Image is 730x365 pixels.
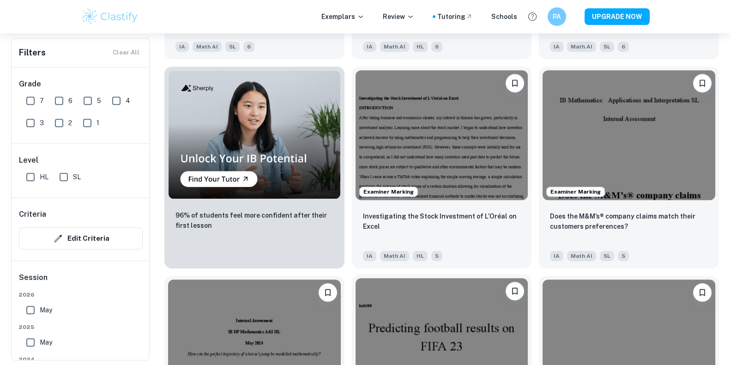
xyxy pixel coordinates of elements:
span: 2026 [19,291,143,299]
span: Math AI [567,251,596,261]
p: Investigating the Stock Investment of L’Oréal on Excel [363,211,521,231]
span: Math AI [567,42,596,52]
span: HL [413,42,428,52]
span: 6 [431,42,442,52]
span: HL [413,251,428,261]
span: SL [600,42,614,52]
button: Bookmark [506,282,524,300]
span: 3 [40,118,44,128]
span: SL [225,42,240,52]
span: 2025 [19,323,143,331]
h6: Criteria [19,209,46,220]
h6: Grade [19,79,143,90]
span: 2 [68,118,72,128]
img: Math AI IA example thumbnail: Does the M&M’s® company claims match the [543,70,715,200]
button: Bookmark [693,283,712,302]
p: 96% of students feel more confident after their first lesson [175,210,333,231]
span: IA [363,251,376,261]
span: SL [600,251,614,261]
p: Does the M&M’s® company claims match their customers preferences? [550,211,708,231]
span: IA [550,42,563,52]
button: Help and Feedback [525,9,540,24]
span: Examiner Marking [360,188,417,196]
span: 6 [618,42,629,52]
span: 5 [97,96,101,106]
a: Schools [491,12,517,22]
span: Math AI [380,42,409,52]
a: Thumbnail96% of students feel more confident after their first lesson [164,67,344,268]
a: Examiner MarkingBookmarkDoes the M&M’s® company claims match their customers preferences?IAMath A... [539,67,719,268]
h6: Session [19,272,143,291]
button: Bookmark [506,74,524,92]
span: HL [40,172,48,182]
span: 6 [68,96,72,106]
button: Bookmark [319,283,337,302]
span: IA [363,42,376,52]
a: Examiner MarkingBookmarkInvestigating the Stock Investment of L’Oréal on ExcelIAMath AIHL5 [352,67,532,268]
span: Examiner Marking [547,188,604,196]
button: Edit Criteria [19,227,143,249]
span: Math AI [380,251,409,261]
p: Exemplars [321,12,364,22]
span: 7 [40,96,44,106]
p: Review [383,12,414,22]
span: 6 [243,42,254,52]
img: Math AI IA example thumbnail: Investigating the Stock Investment of L’ [356,70,528,200]
button: Bookmark [693,74,712,92]
button: UPGRADE NOW [585,8,650,25]
span: 1 [97,118,99,128]
span: 4 [126,96,130,106]
h6: Filters [19,46,46,59]
a: Tutoring [437,12,473,22]
h6: PA [551,12,562,22]
span: Math AI [193,42,222,52]
span: May [40,337,52,347]
img: Thumbnail [168,70,341,199]
span: IA [175,42,189,52]
span: May [40,305,52,315]
span: 5 [618,251,629,261]
span: 2024 [19,355,143,364]
button: PA [548,7,566,26]
h6: Level [19,155,143,166]
span: 5 [431,251,442,261]
img: Clastify logo [81,7,139,26]
span: SL [73,172,81,182]
span: IA [550,251,563,261]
